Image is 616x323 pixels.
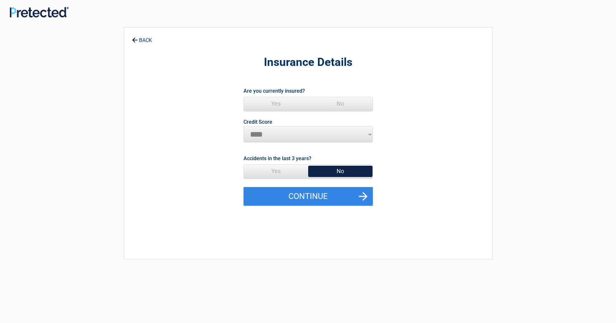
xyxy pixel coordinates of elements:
[243,187,373,206] button: Continue
[244,97,308,110] span: Yes
[131,32,153,43] a: BACK
[308,165,373,178] span: No
[243,154,311,163] label: Accidents in the last 3 years?
[308,97,373,110] span: No
[243,87,305,95] label: Are you currently insured?
[244,165,308,178] span: Yes
[243,120,272,125] label: Credit Score
[160,55,457,70] h2: Insurance Details
[10,7,69,17] img: Main Logo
